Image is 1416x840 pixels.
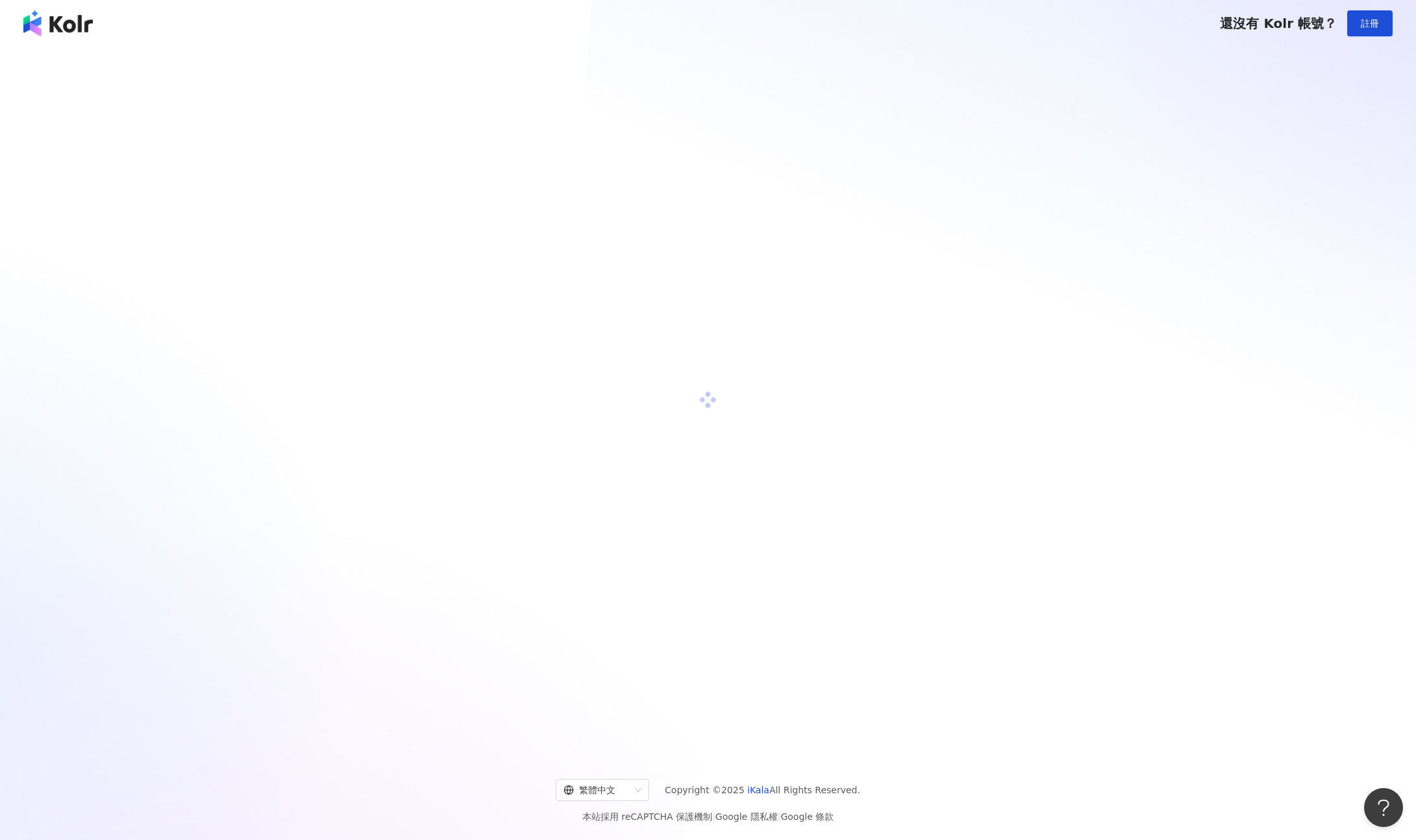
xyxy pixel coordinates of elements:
[665,782,860,798] span: Copyright © 2025 All Rights Reserved.
[1361,18,1379,29] span: 註冊
[778,811,781,822] span: |
[712,811,715,822] span: |
[1364,788,1403,827] iframe: Help Scout Beacon - Open
[1220,16,1337,31] span: 還沒有 Kolr 帳號？
[582,809,834,824] span: 本站採用 reCAPTCHA 保護機制
[1347,10,1393,36] button: 註冊
[715,811,778,822] a: Google 隱私權
[780,811,834,822] a: Google 條款
[23,10,93,36] img: logo
[564,780,630,800] div: 繁體中文
[747,785,769,795] a: iKala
